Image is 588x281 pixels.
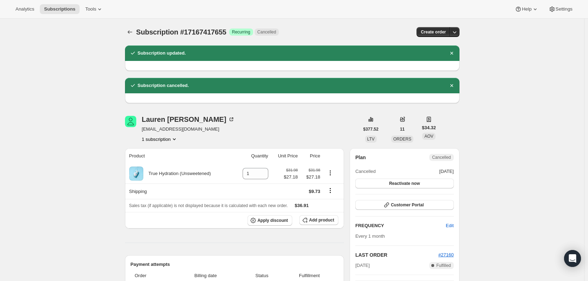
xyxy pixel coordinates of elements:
span: Customer Portal [391,202,424,208]
th: Unit Price [270,148,300,164]
h2: Plan [355,154,366,161]
span: Apply discount [257,218,288,223]
h2: FREQUENCY [355,222,446,229]
span: Add product [309,217,334,223]
span: AOV [424,134,433,139]
span: Analytics [15,6,34,12]
span: $27.18 [302,174,320,181]
span: Tools [85,6,96,12]
span: Fulfilled [436,263,451,268]
span: Help [522,6,531,12]
button: Subscriptions [40,4,80,14]
button: Edit [442,220,458,231]
span: Every 1 month [355,233,385,239]
button: Subscriptions [125,27,135,37]
span: Edit [446,222,453,229]
div: True Hydration (Unsweetened) [143,170,211,177]
span: Subscription #17167417655 [136,28,226,36]
span: Create order [421,29,446,35]
button: 11 [396,124,409,134]
button: Tools [81,4,107,14]
span: Reactivate now [389,181,420,186]
span: $9.73 [309,189,320,194]
a: #27160 [438,252,453,257]
button: Help [511,4,543,14]
span: Sales tax (if applicable) is not displayed because it is calculated with each new order. [129,203,288,208]
h2: Subscription updated. [138,50,186,57]
span: Cancelled [432,155,451,160]
span: Status [243,272,280,279]
span: [DATE] [355,262,370,269]
button: Customer Portal [355,200,453,210]
button: Shipping actions [325,187,336,194]
span: Cancelled [257,29,276,35]
span: ORDERS [393,137,411,142]
th: Quantity [233,148,270,164]
div: Lauren [PERSON_NAME] [142,116,235,123]
span: [DATE] [439,168,454,175]
span: Recurring [232,29,250,35]
img: product img [129,167,143,181]
th: Product [125,148,233,164]
button: Create order [417,27,450,37]
button: #27160 [438,251,453,258]
button: Analytics [11,4,38,14]
button: Apply discount [248,215,292,226]
span: Cancelled [355,168,376,175]
span: $36.91 [295,203,309,208]
h2: Payment attempts [131,261,339,268]
button: $377.52 [359,124,383,134]
span: Lauren Atwell [125,116,136,127]
span: [EMAIL_ADDRESS][DOMAIN_NAME] [142,126,235,133]
button: Settings [544,4,577,14]
button: Reactivate now [355,179,453,188]
button: Add product [299,215,338,225]
div: Open Intercom Messenger [564,250,581,267]
span: Settings [556,6,573,12]
button: Dismiss notification [447,81,457,90]
h2: Subscription cancelled. [138,82,189,89]
button: Product actions [325,169,336,177]
span: Billing date [172,272,239,279]
th: Shipping [125,183,233,199]
span: LTV [367,137,375,142]
th: Price [300,148,323,164]
h2: LAST ORDER [355,251,438,258]
span: $34.32 [422,124,436,131]
span: $377.52 [363,126,379,132]
button: Dismiss notification [447,48,457,58]
span: $27.18 [284,174,298,181]
span: Fulfillment [284,272,334,279]
span: 11 [400,126,405,132]
button: Product actions [142,136,178,143]
small: $31.98 [308,168,320,172]
span: Subscriptions [44,6,75,12]
small: $31.98 [286,168,298,172]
